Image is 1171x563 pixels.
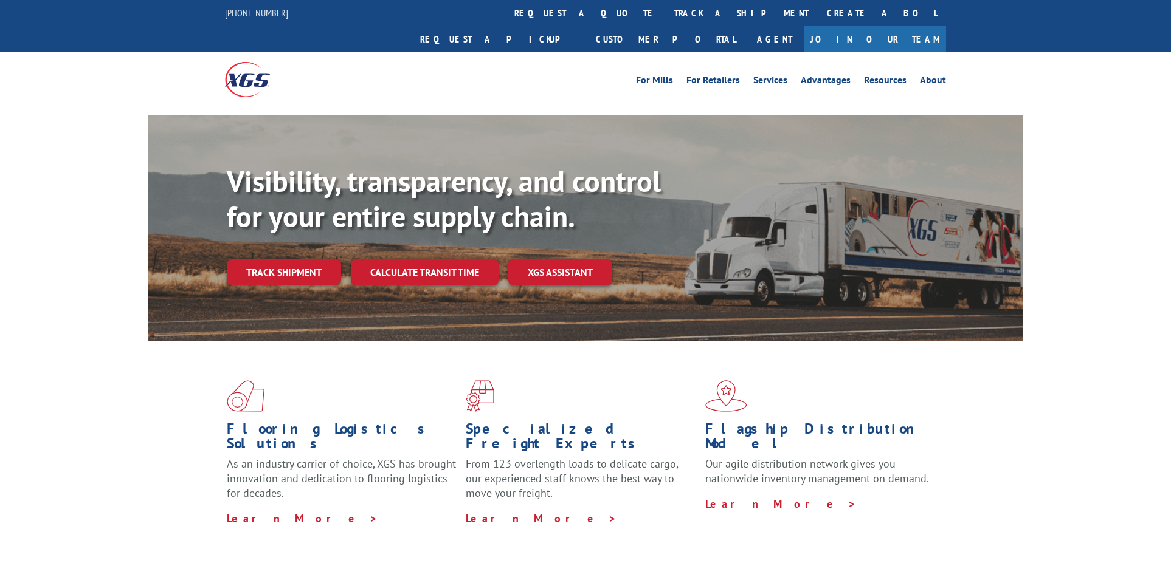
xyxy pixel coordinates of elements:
h1: Flooring Logistics Solutions [227,421,457,457]
a: Learn More > [227,511,378,525]
span: Our agile distribution network gives you nationwide inventory management on demand. [705,457,929,485]
a: Resources [864,75,907,89]
a: Join Our Team [804,26,946,52]
a: Agent [745,26,804,52]
p: From 123 overlength loads to delicate cargo, our experienced staff knows the best way to move you... [466,457,696,511]
a: XGS ASSISTANT [508,259,612,285]
img: xgs-icon-focused-on-flooring-red [466,380,494,412]
img: xgs-icon-total-supply-chain-intelligence-red [227,380,264,412]
a: Request a pickup [411,26,587,52]
h1: Specialized Freight Experts [466,421,696,457]
img: xgs-icon-flagship-distribution-model-red [705,380,747,412]
a: Learn More > [466,511,617,525]
a: Calculate transit time [351,259,499,285]
a: [PHONE_NUMBER] [225,7,288,19]
a: For Retailers [686,75,740,89]
a: Services [753,75,787,89]
b: Visibility, transparency, and control for your entire supply chain. [227,162,661,235]
a: Advantages [801,75,851,89]
span: As an industry carrier of choice, XGS has brought innovation and dedication to flooring logistics... [227,457,456,500]
a: Track shipment [227,259,341,285]
a: Customer Portal [587,26,745,52]
h1: Flagship Distribution Model [705,421,935,457]
a: About [920,75,946,89]
a: For Mills [636,75,673,89]
a: Learn More > [705,497,857,511]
